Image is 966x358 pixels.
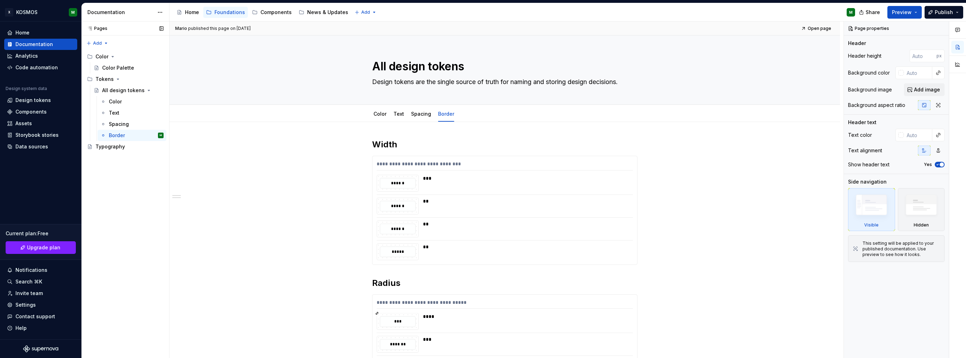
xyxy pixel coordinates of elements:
div: All design tokens [102,87,145,94]
a: Home [174,7,202,18]
label: Yes [924,162,932,167]
div: M [849,9,853,15]
a: News & Updates [296,7,351,18]
div: Home [15,29,29,36]
div: Settings [15,301,36,308]
div: Invite team [15,290,43,297]
button: Contact support [4,311,77,322]
a: Storybook stories [4,129,77,141]
p: px [937,53,942,59]
div: published this page on [DATE] [188,26,251,31]
a: Color [98,96,166,107]
span: Add [93,40,102,46]
div: Hidden [898,188,945,231]
input: Auto [904,66,932,79]
button: Add [352,7,379,17]
svg: Supernova Logo [23,345,58,352]
button: Add [84,38,111,48]
a: Typography [84,141,166,152]
div: Design tokens [15,97,51,104]
div: Text [391,106,407,121]
span: Mario [175,26,187,31]
a: Border [438,111,454,117]
div: Background aspect ratio [848,102,905,109]
a: Color [373,111,386,117]
div: Data sources [15,143,48,150]
div: News & Updates [307,9,348,16]
div: Visible [864,222,879,228]
div: Hidden [914,222,929,228]
a: Assets [4,118,77,129]
a: Design tokens [4,95,77,106]
textarea: Design tokens are the single source of truth for naming and storing design decisions. [371,76,636,88]
a: Data sources [4,141,77,152]
button: Upgrade plan [6,241,76,254]
div: Spacing [109,121,129,128]
div: KOSMOS [16,9,38,16]
div: Pages [84,26,107,31]
div: Home [185,9,199,16]
div: Page tree [84,51,166,152]
button: Notifications [4,264,77,276]
a: All design tokens [91,85,166,96]
a: Components [249,7,295,18]
div: Header text [848,119,876,126]
a: BorderM [98,130,166,141]
span: Upgrade plan [27,244,60,251]
a: Documentation [4,39,77,50]
a: Spacing [98,119,166,130]
button: Preview [887,6,922,19]
div: Header [848,40,866,47]
div: Components [260,9,292,16]
div: Color [109,98,122,105]
div: Design system data [6,86,47,91]
a: Text [98,107,166,119]
div: Color [371,106,389,121]
div: Components [15,108,47,115]
textarea: All design tokens [371,58,636,75]
input: Auto [904,129,932,141]
div: Page tree [174,5,351,19]
div: Text color [848,132,872,139]
a: Home [4,27,77,38]
div: Background image [848,86,892,93]
span: Share [866,9,880,16]
span: Preview [892,9,912,16]
span: Publish [935,9,953,16]
div: Color [84,51,166,62]
div: M [160,132,162,139]
div: Analytics [15,52,38,59]
div: Help [15,325,27,332]
div: Background color [848,69,890,76]
div: Tokens [84,73,166,85]
div: Color [95,53,108,60]
div: Search ⌘K [15,278,42,285]
div: Typography [95,143,125,150]
a: Components [4,106,77,117]
div: Show header text [848,161,889,168]
a: Foundations [203,7,248,18]
div: This setting will be applied to your published documentation. Use preview to see how it looks. [862,241,940,257]
a: Open page [799,24,834,33]
div: Side navigation [848,178,887,185]
div: Text [109,109,119,116]
a: Text [393,111,404,117]
div: Foundations [214,9,245,16]
div: Assets [15,120,32,127]
div: Visible [848,188,895,231]
div: Border [109,132,125,139]
h2: Width [372,139,637,150]
button: Publish [925,6,963,19]
span: Add [361,9,370,15]
button: Help [4,322,77,334]
h2: Radius [372,277,637,289]
div: Header height [848,52,881,59]
div: Current plan : Free [6,230,76,237]
div: Tokens [95,76,114,83]
button: Add image [904,83,945,96]
div: Documentation [87,9,154,16]
div: Spacing [408,106,434,121]
input: Auto [909,50,937,62]
div: Notifications [15,267,47,274]
a: Code automation [4,62,77,73]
